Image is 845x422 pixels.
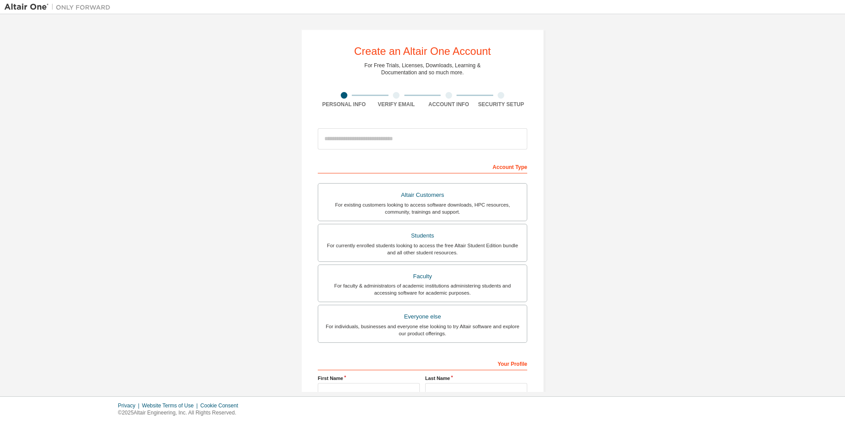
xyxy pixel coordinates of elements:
[4,3,115,12] img: Altair One
[365,62,481,76] div: For Free Trials, Licenses, Downloads, Learning & Documentation and so much more.
[118,402,142,409] div: Privacy
[318,101,370,108] div: Personal Info
[324,201,521,215] div: For existing customers looking to access software downloads, HPC resources, community, trainings ...
[318,375,420,382] label: First Name
[324,189,521,201] div: Altair Customers
[318,159,527,173] div: Account Type
[118,409,244,417] p: © 2025 Altair Engineering, Inc. All Rights Reserved.
[324,282,521,296] div: For faculty & administrators of academic institutions administering students and accessing softwa...
[475,101,528,108] div: Security Setup
[425,375,527,382] label: Last Name
[318,356,527,370] div: Your Profile
[324,270,521,283] div: Faculty
[354,46,491,57] div: Create an Altair One Account
[200,402,243,409] div: Cookie Consent
[142,402,200,409] div: Website Terms of Use
[422,101,475,108] div: Account Info
[324,230,521,242] div: Students
[370,101,423,108] div: Verify Email
[324,311,521,323] div: Everyone else
[324,323,521,337] div: For individuals, businesses and everyone else looking to try Altair software and explore our prod...
[324,242,521,256] div: For currently enrolled students looking to access the free Altair Student Edition bundle and all ...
